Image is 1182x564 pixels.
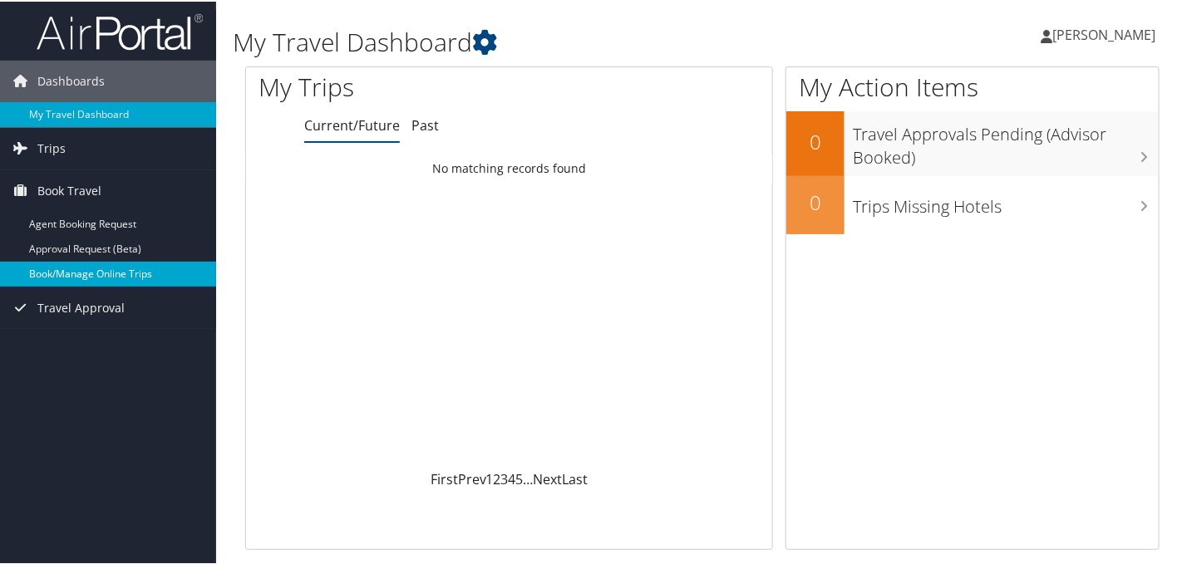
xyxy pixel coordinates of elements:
[786,187,845,215] h2: 0
[786,110,1159,174] a: 0Travel Approvals Pending (Advisor Booked)
[509,468,516,487] a: 4
[246,152,772,182] td: No matching records found
[563,468,589,487] a: Last
[853,113,1159,168] h3: Travel Approvals Pending (Advisor Booked)
[501,468,509,487] a: 3
[259,68,540,103] h1: My Trips
[1052,24,1155,42] span: [PERSON_NAME]
[431,468,458,487] a: First
[516,468,524,487] a: 5
[233,23,859,58] h1: My Travel Dashboard
[37,59,105,101] span: Dashboards
[1041,8,1172,58] a: [PERSON_NAME]
[37,286,125,327] span: Travel Approval
[37,11,203,50] img: airportal-logo.png
[524,468,534,487] span: …
[458,468,486,487] a: Prev
[786,68,1159,103] h1: My Action Items
[494,468,501,487] a: 2
[534,468,563,487] a: Next
[786,174,1159,233] a: 0Trips Missing Hotels
[411,115,439,133] a: Past
[853,185,1159,217] h3: Trips Missing Hotels
[786,126,845,154] h2: 0
[304,115,400,133] a: Current/Future
[37,169,101,210] span: Book Travel
[486,468,494,487] a: 1
[37,126,66,168] span: Trips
